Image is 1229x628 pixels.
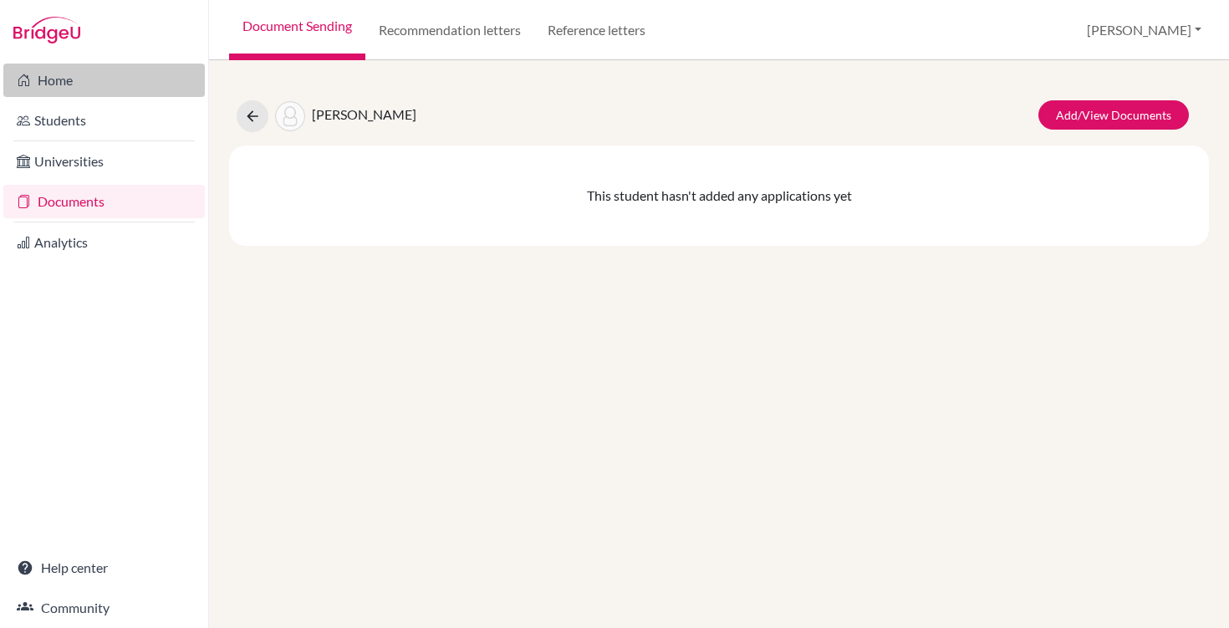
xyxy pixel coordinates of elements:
[3,551,205,585] a: Help center
[3,591,205,625] a: Community
[13,17,80,43] img: Bridge-U
[3,104,205,137] a: Students
[1038,100,1189,130] a: Add/View Documents
[3,64,205,97] a: Home
[312,106,416,122] span: [PERSON_NAME]
[3,185,205,218] a: Documents
[1079,14,1209,46] button: [PERSON_NAME]
[229,146,1209,246] div: This student hasn't added any applications yet
[3,226,205,259] a: Analytics
[3,145,205,178] a: Universities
